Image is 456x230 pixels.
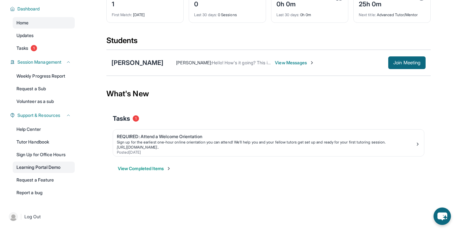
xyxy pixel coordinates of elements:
[13,83,75,94] a: Request a Sub
[13,187,75,198] a: Report a bug
[276,9,343,17] div: 0h 0m
[16,45,28,51] span: Tasks
[9,212,18,221] img: user-img
[13,70,75,82] a: Weekly Progress Report
[113,114,130,123] span: Tasks
[13,17,75,29] a: Home
[111,58,163,67] div: [PERSON_NAME]
[13,124,75,135] a: Help Center
[17,112,60,118] span: Support & Resources
[388,56,426,69] button: Join Meeting
[16,20,28,26] span: Home
[13,42,75,54] a: Tasks1
[15,112,71,118] button: Support & Resources
[309,60,314,65] img: Chevron-Right
[112,12,132,17] span: First Match :
[13,162,75,173] a: Learning Portal Demo
[20,213,22,220] span: |
[17,59,61,65] span: Session Management
[133,115,139,122] span: 1
[434,208,451,225] button: chat-button
[31,45,37,51] span: 1
[194,9,261,17] div: 0 Sessions
[359,12,376,17] span: Next title :
[16,32,34,39] span: Updates
[117,145,159,150] a: [URL][DOMAIN_NAME]..
[113,130,424,156] a: REQUIRED: Attend a Welcome OrientationSign up for the earliest one-hour online orientation you ca...
[15,6,71,12] button: Dashboard
[117,133,415,140] div: REQUIRED: Attend a Welcome Orientation
[359,9,425,17] div: Advanced Tutor/Mentor
[275,60,314,66] span: View Messages
[13,149,75,160] a: Sign Up for Office Hours
[176,60,212,65] span: [PERSON_NAME] :
[13,136,75,148] a: Tutor Handbook
[6,210,75,224] a: |Log Out
[106,35,431,49] div: Students
[24,214,41,220] span: Log Out
[118,165,171,172] button: View Completed Items
[112,9,178,17] div: [DATE]
[13,174,75,186] a: Request a Feature
[117,140,415,145] div: Sign up for the earliest one-hour online orientation you can attend! We’ll help you and your fell...
[106,80,431,108] div: What's New
[13,96,75,107] a: Volunteer as a sub
[15,59,71,65] button: Session Management
[17,6,40,12] span: Dashboard
[276,12,299,17] span: Last 30 days :
[194,12,217,17] span: Last 30 days :
[393,61,421,65] span: Join Meeting
[13,30,75,41] a: Updates
[117,150,415,155] div: Posted [DATE]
